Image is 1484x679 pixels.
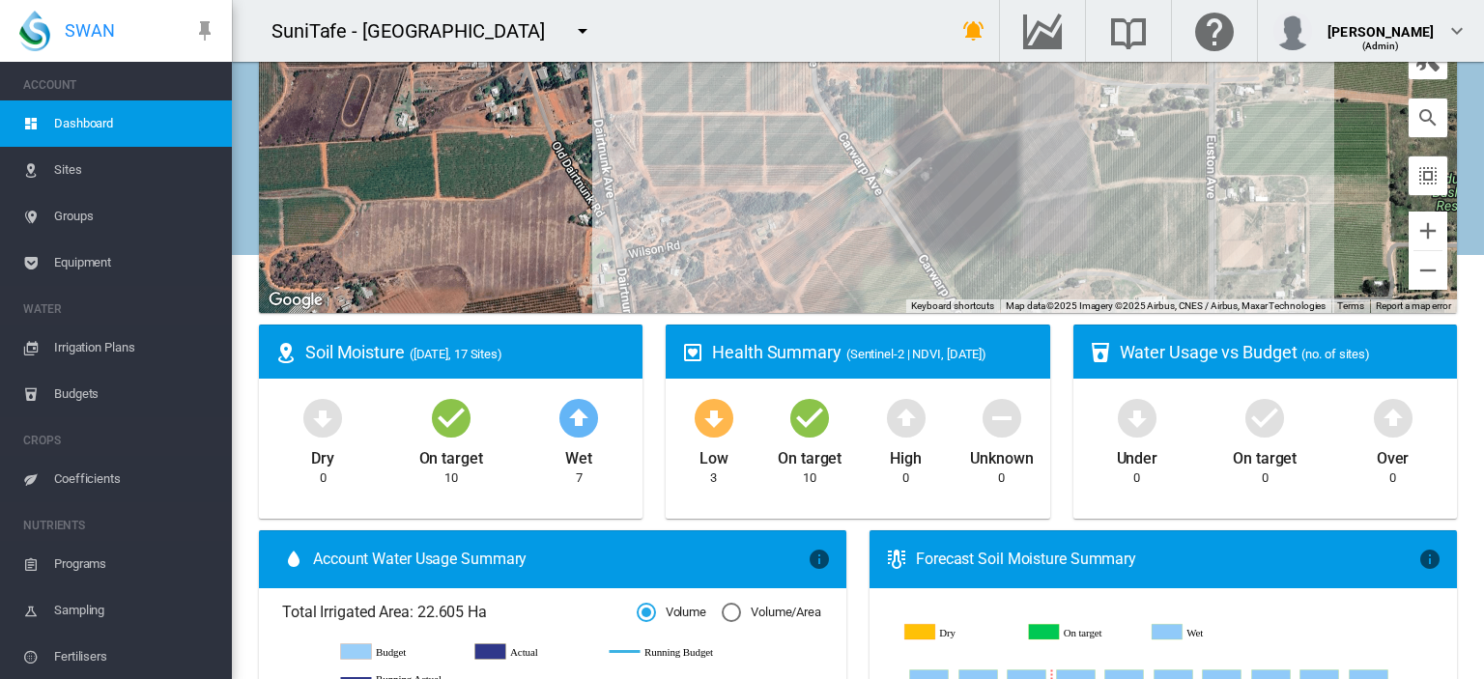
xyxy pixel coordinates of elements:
[563,12,602,50] button: icon-menu-down
[54,100,216,147] span: Dashboard
[54,240,216,286] span: Equipment
[808,548,831,571] md-icon: icon-information
[300,394,346,440] md-icon: icon-arrow-down-bold-circle
[803,469,816,487] div: 10
[786,394,833,440] md-icon: icon-checkbox-marked-circle
[1370,394,1416,440] md-icon: icon-arrow-up-bold-circle
[883,394,929,440] md-icon: icon-arrow-up-bold-circle
[54,147,216,193] span: Sites
[637,604,706,622] md-radio-button: Volume
[1262,469,1269,487] div: 0
[320,469,327,487] div: 0
[681,341,704,364] md-icon: icon-heart-box-outline
[962,19,985,42] md-icon: icon-bell-ring
[712,340,1034,364] div: Health Summary
[475,643,590,661] g: Actual
[1409,212,1447,250] button: Zoom in
[576,469,583,487] div: 7
[1362,41,1400,51] span: (Admin)
[54,193,216,240] span: Groups
[955,12,993,50] button: icon-bell-ring
[54,587,216,634] span: Sampling
[1117,440,1158,469] div: Under
[444,469,458,487] div: 10
[710,469,717,487] div: 3
[1241,394,1288,440] md-icon: icon-checkbox-marked-circle
[23,294,216,325] span: WATER
[556,394,602,440] md-icon: icon-arrow-up-bold-circle
[905,624,1015,642] g: Dry
[419,440,483,469] div: On target
[264,288,328,313] img: Google
[846,347,986,361] span: (Sentinel-2 | NDVI, [DATE])
[271,17,562,44] div: SuniTafe - [GEOGRAPHIC_DATA]
[979,394,1025,440] md-icon: icon-minus-circle
[54,325,216,371] span: Irrigation Plans
[1389,469,1396,487] div: 0
[699,440,728,469] div: Low
[911,299,994,313] button: Keyboard shortcuts
[313,549,808,570] span: Account Water Usage Summary
[722,604,821,622] md-radio-button: Volume/Area
[1191,19,1238,42] md-icon: Click here for help
[282,548,305,571] md-icon: icon-water
[1156,624,1266,642] g: Wet
[341,643,456,661] g: Budget
[1409,251,1447,290] button: Zoom out
[890,440,922,469] div: High
[1327,14,1434,34] div: [PERSON_NAME]
[311,440,334,469] div: Dry
[778,440,842,469] div: On target
[1006,300,1326,311] span: Map data ©2025 Imagery ©2025 Airbus, CNES / Airbus, Maxar Technologies
[1031,624,1141,642] g: On target
[264,288,328,313] a: Open this area in Google Maps (opens a new window)
[1376,300,1451,311] a: Report a map error
[571,19,594,42] md-icon: icon-menu-down
[54,456,216,502] span: Coefficients
[54,541,216,587] span: Programs
[565,440,592,469] div: Wet
[1301,347,1370,361] span: (no. of sites)
[1133,469,1140,487] div: 0
[691,394,737,440] md-icon: icon-arrow-down-bold-circle
[1120,340,1441,364] div: Water Usage vs Budget
[19,11,50,51] img: SWAN-Landscape-Logo-Colour-drop.png
[1105,19,1152,42] md-icon: Search the knowledge base
[65,18,115,42] span: SWAN
[1019,19,1066,42] md-icon: Go to the Data Hub
[1089,341,1112,364] md-icon: icon-cup-water
[1418,548,1441,571] md-icon: icon-information
[428,394,474,440] md-icon: icon-checkbox-marked-circle
[1233,440,1297,469] div: On target
[1114,394,1160,440] md-icon: icon-arrow-down-bold-circle
[1409,99,1447,137] button: icon-magnify
[305,340,627,364] div: Soil Moisture
[610,643,725,661] g: Running Budget
[23,510,216,541] span: NUTRIENTS
[1377,440,1410,469] div: Over
[193,19,216,42] md-icon: icon-pin
[1409,156,1447,195] button: icon-select-all
[54,371,216,417] span: Budgets
[23,425,216,456] span: CROPS
[902,469,909,487] div: 0
[410,347,502,361] span: ([DATE], 17 Sites)
[1416,106,1440,129] md-icon: icon-magnify
[998,469,1005,487] div: 0
[1445,19,1469,42] md-icon: icon-chevron-down
[1416,164,1440,187] md-icon: icon-select-all
[885,548,908,571] md-icon: icon-thermometer-lines
[274,341,298,364] md-icon: icon-map-marker-radius
[970,440,1033,469] div: Unknown
[23,70,216,100] span: ACCOUNT
[282,602,637,623] span: Total Irrigated Area: 22.605 Ha
[1337,300,1364,311] a: Terms
[1273,12,1312,50] img: profile.jpg
[916,549,1418,570] div: Forecast Soil Moisture Summary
